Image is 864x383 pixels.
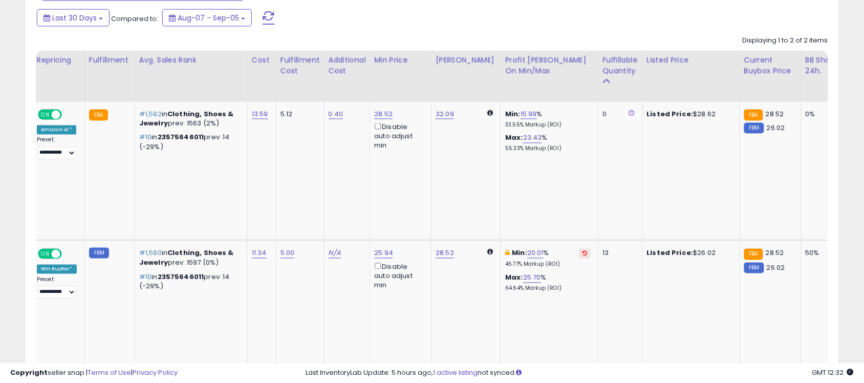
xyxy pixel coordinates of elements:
[766,109,784,119] span: 28.52
[37,9,110,27] button: Last 30 Days
[329,248,341,259] a: N/A
[436,109,454,119] a: 32.09
[743,36,828,46] div: Displaying 1 to 2 of 2 items
[505,285,590,292] p: 64.64% Markup (ROI)
[139,133,240,152] p: in prev: 14 (-29%)
[744,55,797,76] div: Current Buybox Price
[139,109,162,119] span: #1,592
[505,110,590,129] div: %
[139,109,234,128] span: Clothing, Shoes & Jewelry
[505,249,590,268] div: %
[767,123,785,133] span: 26.02
[133,368,178,377] a: Privacy Policy
[178,13,239,23] span: Aug-07 - Sep-05
[139,273,240,291] p: in prev: 14 (-29%)
[505,109,521,119] b: Min:
[139,272,152,282] span: #10
[89,110,108,121] small: FBA
[647,249,732,258] div: $26.02
[374,55,427,66] div: Min Price
[505,134,590,153] div: %
[111,14,158,24] span: Compared to:
[374,121,423,151] div: Disable auto adjust min
[647,110,732,119] div: $28.62
[744,110,763,121] small: FBA
[252,55,272,66] div: Cost
[158,272,204,282] span: 23575646011
[39,250,52,259] span: ON
[280,55,320,76] div: Fulfillment Cost
[602,249,634,258] div: 13
[374,261,423,290] div: Disable auto adjust min
[139,133,152,142] span: #10
[329,55,366,76] div: Additional Cost
[806,110,839,119] div: 0%
[521,109,537,119] a: 15.99
[88,368,131,377] a: Terms of Use
[806,55,843,76] div: BB Share 24h.
[744,263,764,273] small: FBM
[139,110,240,128] p: in prev: 1563 (2%)
[436,55,496,66] div: [PERSON_NAME]
[37,55,80,66] div: Repricing
[523,133,542,143] a: 23.43
[647,109,694,119] b: Listed Price:
[158,133,204,142] span: 23575646011
[37,265,77,274] div: Win BuyBox *
[52,13,97,23] span: Last 30 Days
[37,276,77,300] div: Preset:
[39,111,52,119] span: ON
[744,249,763,260] small: FBA
[512,248,528,258] b: Min:
[37,125,77,135] div: Amazon AI *
[523,273,541,283] a: 25.70
[602,110,634,119] div: 0
[252,109,268,119] a: 13.59
[374,109,393,119] a: 28.52
[10,368,178,378] div: seller snap | |
[505,261,590,268] p: 45.77% Markup (ROI)
[329,109,343,119] a: 0.40
[139,248,162,258] span: #1,590
[139,248,234,267] span: Clothing, Shoes & Jewelry
[280,110,316,119] div: 5.12
[10,368,48,377] strong: Copyright
[306,368,854,378] div: Last InventoryLab Update: 5 hours ago, not synced.
[60,111,77,119] span: OFF
[647,248,694,258] b: Listed Price:
[767,263,785,273] span: 26.02
[505,133,523,143] b: Max:
[527,248,544,259] a: 20.01
[744,123,764,134] small: FBM
[505,145,590,153] p: 55.33% Markup (ROI)
[505,55,594,76] div: Profit [PERSON_NAME] on Min/Max
[806,249,839,258] div: 50%
[139,55,243,66] div: Avg. Sales Rank
[812,368,854,377] span: 2025-10-7 12:32 GMT
[505,273,523,283] b: Max:
[374,248,393,259] a: 25.94
[280,248,295,259] a: 5.00
[501,51,598,102] th: The percentage added to the cost of goods (COGS) that forms the calculator for Min & Max prices.
[766,248,784,258] span: 28.52
[434,368,478,377] a: 1 active listing
[505,273,590,292] div: %
[37,137,77,160] div: Preset:
[139,249,240,267] p: in prev: 1597 (0%)
[89,55,131,66] div: Fulfillment
[602,55,638,76] div: Fulfillable Quantity
[252,248,267,259] a: 11.34
[505,121,590,129] p: 33.55% Markup (ROI)
[60,250,77,259] span: OFF
[162,9,252,27] button: Aug-07 - Sep-05
[436,248,454,259] a: 28.52
[647,55,736,66] div: Listed Price
[89,248,109,259] small: FBM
